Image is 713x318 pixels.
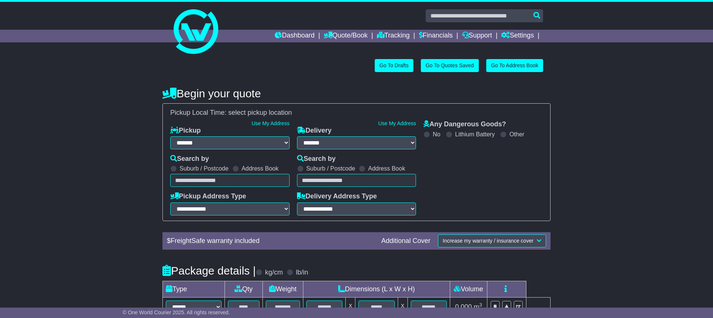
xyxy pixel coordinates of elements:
label: Address Book [242,165,279,172]
a: Support [462,30,492,42]
td: Qty [225,281,263,297]
a: Use My Address [252,120,290,126]
label: Search by [170,155,209,163]
label: Other [509,131,524,138]
span: select pickup location [228,109,292,116]
span: m [474,303,482,311]
span: © One World Courier 2025. All rights reserved. [123,309,230,315]
label: Address Book [368,165,405,172]
a: Financials [419,30,453,42]
span: Increase my warranty / insurance cover [443,238,533,244]
div: Additional Cover [378,237,434,245]
div: Pickup Local Time: [167,109,546,117]
button: Increase my warranty / insurance cover [438,234,546,247]
label: lb/in [296,269,308,277]
div: $ FreightSafe warranty included [163,237,378,245]
a: Dashboard [275,30,314,42]
label: Search by [297,155,336,163]
label: Suburb / Postcode [306,165,355,172]
label: Lithium Battery [455,131,495,138]
span: 0.000 [455,303,472,311]
a: Quote/Book [324,30,368,42]
sup: 3 [479,302,482,308]
td: Volume [450,281,487,297]
a: Use My Address [378,120,416,126]
td: Type [163,281,225,297]
label: Delivery [297,127,332,135]
td: x [398,297,407,317]
td: x [346,297,355,317]
a: Go To Drafts [375,59,413,72]
label: Pickup Address Type [170,192,246,201]
a: Settings [501,30,534,42]
a: Tracking [377,30,410,42]
td: Weight [262,281,303,297]
label: Delivery Address Type [297,192,377,201]
a: Go To Quotes Saved [421,59,479,72]
label: Any Dangerous Goods? [423,120,506,129]
label: Pickup [170,127,201,135]
label: Suburb / Postcode [180,165,229,172]
label: No [433,131,440,138]
a: Go To Address Book [486,59,543,72]
h4: Begin your quote [162,87,551,100]
h4: Package details | [162,265,256,277]
label: kg/cm [265,269,283,277]
td: Dimensions (L x W x H) [303,281,450,297]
